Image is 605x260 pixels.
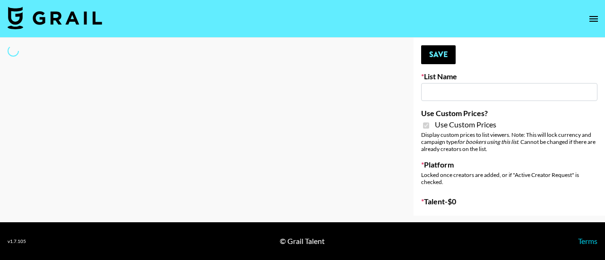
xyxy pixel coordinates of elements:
label: Platform [421,160,597,169]
div: Display custom prices to list viewers. Note: This will lock currency and campaign type . Cannot b... [421,131,597,152]
button: Save [421,45,456,64]
div: © Grail Talent [280,236,325,246]
a: Terms [578,236,597,245]
button: open drawer [584,9,603,28]
img: Grail Talent [8,7,102,29]
label: Use Custom Prices? [421,109,597,118]
div: v 1.7.105 [8,238,26,244]
label: Talent - $ 0 [421,197,597,206]
em: for bookers using this list [457,138,518,145]
label: List Name [421,72,597,81]
div: Locked once creators are added, or if "Active Creator Request" is checked. [421,171,597,185]
span: Use Custom Prices [435,120,496,129]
